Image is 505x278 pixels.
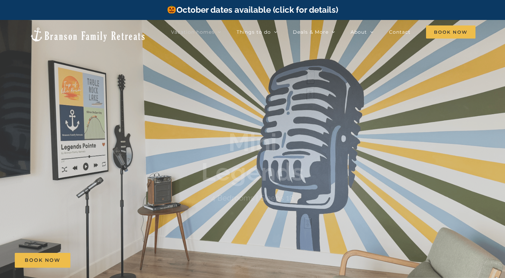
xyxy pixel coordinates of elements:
[15,253,70,268] a: Book Now
[171,30,215,34] span: Vacation homes
[351,25,374,39] a: About
[25,257,60,263] span: Book Now
[293,25,335,39] a: Deals & More
[237,30,271,34] span: Things to do
[171,25,221,39] a: Vacation homes
[201,128,304,186] b: Mini Legends
[168,5,176,13] img: 🎃
[389,25,411,39] a: Contact
[171,25,475,39] nav: Main Menu
[389,30,411,34] span: Contact
[167,5,338,15] a: October dates available (click for details)
[293,30,329,34] span: Deals & More
[351,30,367,34] span: About
[426,25,475,39] span: Book Now
[30,27,146,42] img: Branson Family Retreats Logo
[211,193,294,202] h4: 4 Bedrooms | Sleeps 18
[237,25,277,39] a: Things to do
